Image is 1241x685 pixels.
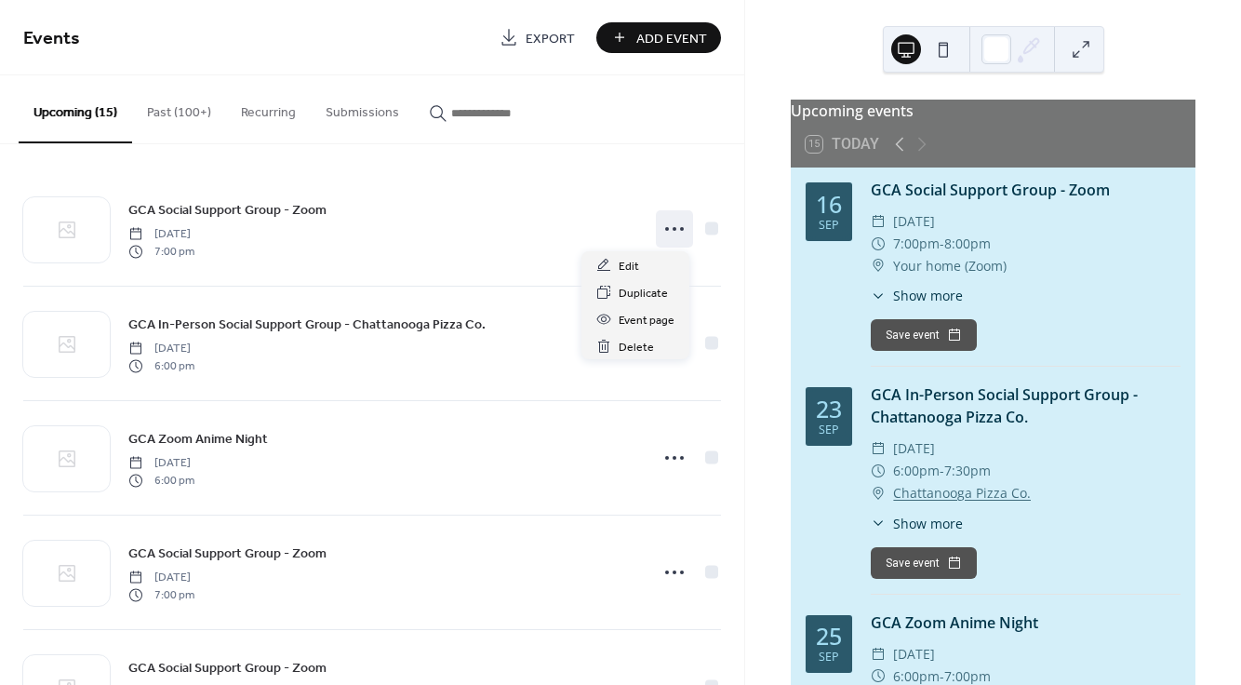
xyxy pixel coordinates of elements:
[226,75,311,141] button: Recurring
[940,460,944,482] span: -
[619,284,668,303] span: Duplicate
[871,514,886,533] div: ​
[893,286,963,305] span: Show more
[893,437,935,460] span: [DATE]
[944,233,991,255] span: 8:00pm
[128,314,486,335] a: GCA In-Person Social Support Group - Chattanooga Pizza Co.
[128,341,194,357] span: [DATE]
[893,460,940,482] span: 6:00pm
[128,201,327,221] span: GCA Social Support Group - Zoom
[128,570,194,586] span: [DATE]
[893,210,935,233] span: [DATE]
[871,255,886,277] div: ​
[871,210,886,233] div: ​
[128,428,268,450] a: GCA Zoom Anime Night
[619,257,639,276] span: Edit
[871,482,886,504] div: ​
[128,226,194,243] span: [DATE]
[819,220,839,232] div: Sep
[128,543,327,564] a: GCA Social Support Group - Zoom
[636,29,707,48] span: Add Event
[128,430,268,450] span: GCA Zoom Anime Night
[871,437,886,460] div: ​
[893,482,1031,504] a: Chattanooga Pizza Co.
[816,397,842,421] div: 23
[893,643,935,665] span: [DATE]
[791,100,1195,122] div: Upcoming events
[816,625,842,648] div: 25
[128,657,327,678] a: GCA Social Support Group - Zoom
[128,586,194,603] span: 7:00 pm
[871,643,886,665] div: ​
[128,243,194,260] span: 7:00 pm
[132,75,226,141] button: Past (100+)
[19,75,132,143] button: Upcoming (15)
[311,75,414,141] button: Submissions
[23,20,80,57] span: Events
[871,514,963,533] button: ​Show more
[128,199,327,221] a: GCA Social Support Group - Zoom
[128,659,327,678] span: GCA Social Support Group - Zoom
[871,611,1181,634] div: GCA Zoom Anime Night
[944,460,991,482] span: 7:30pm
[893,233,940,255] span: 7:00pm
[871,286,886,305] div: ​
[816,193,842,216] div: 16
[819,424,839,437] div: Sep
[128,357,194,374] span: 6:00 pm
[486,22,589,53] a: Export
[128,544,327,564] span: GCA Social Support Group - Zoom
[819,651,839,664] div: Sep
[619,311,674,330] span: Event page
[619,338,654,357] span: Delete
[871,233,886,255] div: ​
[893,514,963,533] span: Show more
[871,179,1181,201] div: GCA Social Support Group - Zoom
[893,255,1007,277] span: Your home (Zoom)
[871,319,977,351] button: Save event
[940,233,944,255] span: -
[596,22,721,53] button: Add Event
[871,460,886,482] div: ​
[871,547,977,579] button: Save event
[526,29,575,48] span: Export
[128,472,194,489] span: 6:00 pm
[128,455,194,472] span: [DATE]
[871,286,963,305] button: ​Show more
[871,383,1181,428] div: GCA In-Person Social Support Group - Chattanooga Pizza Co.
[128,316,486,335] span: GCA In-Person Social Support Group - Chattanooga Pizza Co.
